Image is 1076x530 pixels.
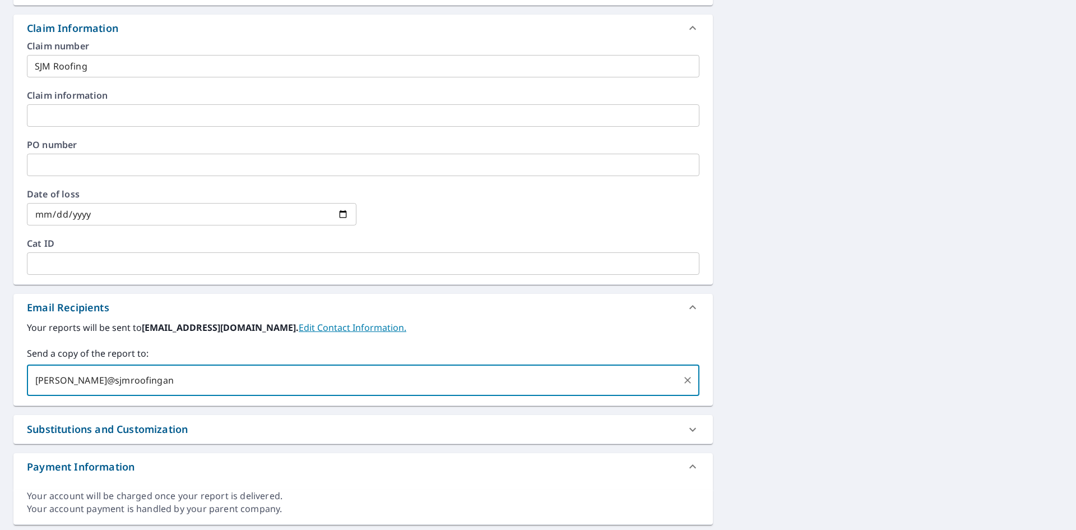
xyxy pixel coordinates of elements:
div: Your account payment is handled by your parent company. [27,503,699,515]
label: PO number [27,140,699,149]
div: Substitutions and Customization [13,415,713,444]
label: Claim number [27,42,699,50]
div: Payment Information [27,459,134,474]
div: Your account will be charged once your report is delivered. [27,490,699,503]
div: Email Recipients [27,300,109,315]
label: Your reports will be sent to [27,321,699,334]
a: EditContactInfo [299,321,406,334]
label: Claim information [27,91,699,100]
div: Substitutions and Customization [27,422,188,437]
label: Send a copy of the report to: [27,347,699,360]
b: [EMAIL_ADDRESS][DOMAIN_NAME]. [142,321,299,334]
label: Cat ID [27,239,699,248]
div: Claim Information [27,21,118,36]
div: Claim Information [13,15,713,42]
div: Payment Information [13,453,713,480]
button: Clear [680,372,695,388]
div: Email Recipients [13,294,713,321]
label: Date of loss [27,190,356,199]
